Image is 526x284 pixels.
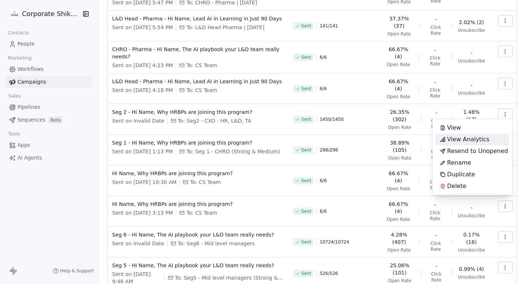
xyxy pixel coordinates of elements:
span: View Analytics [447,135,489,144]
span: Duplicate [447,170,475,179]
div: Suggestions [435,122,509,192]
span: View [447,123,461,132]
span: Rename [447,158,471,167]
span: Delete [447,182,466,191]
span: Resend to Unopened [447,147,508,156]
